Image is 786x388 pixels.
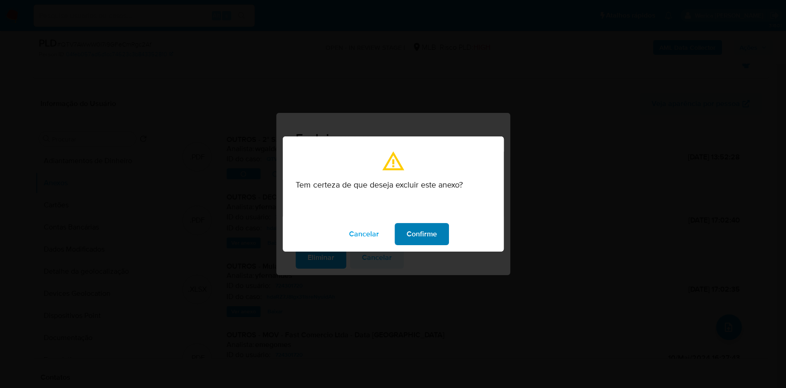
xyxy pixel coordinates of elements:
button: modal_confirmation.cancel [337,223,391,245]
p: Tem certeza de que deseja excluir este anexo? [296,180,491,190]
button: modal_confirmation.confirm [395,223,449,245]
span: Confirme [407,224,437,244]
span: Cancelar [349,224,379,244]
div: modal_confirmation.title [283,136,504,252]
